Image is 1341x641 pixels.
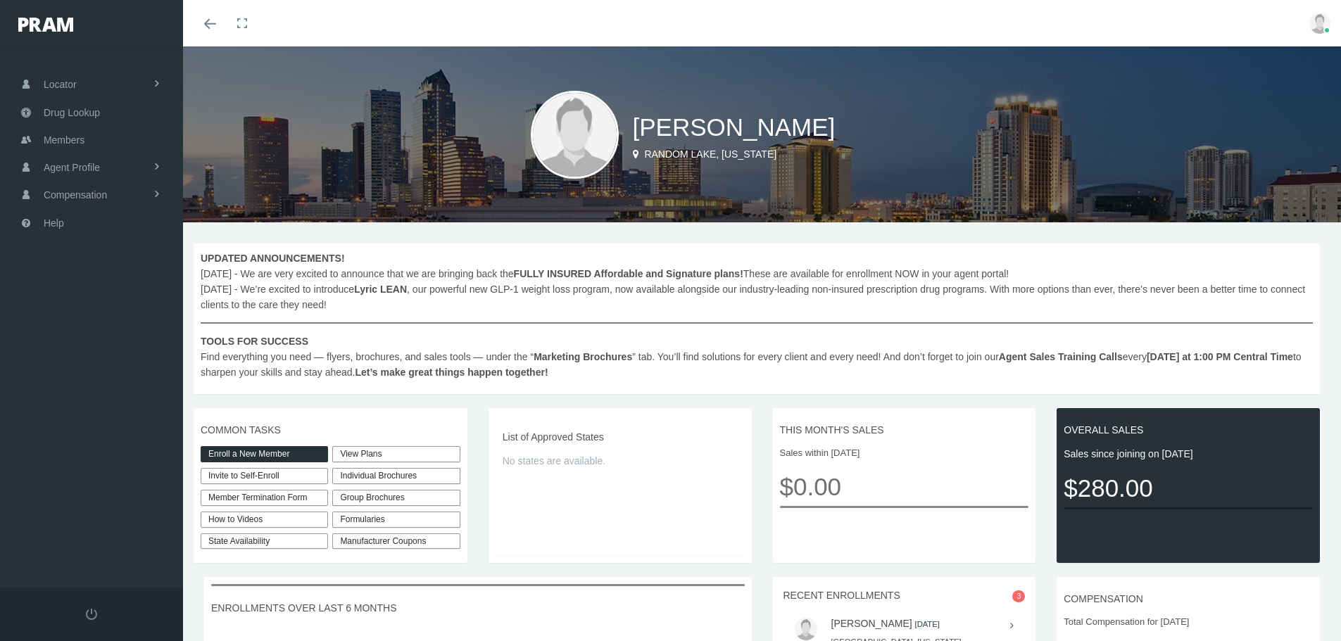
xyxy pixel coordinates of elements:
[201,468,328,484] a: Invite to Self-Enroll
[1064,591,1313,607] span: COMPENSATION
[44,127,84,153] span: Members
[503,429,738,445] span: List of Approved States
[999,351,1123,362] b: Agent Sales Training Calls
[534,351,632,362] b: Marketing Brochures
[1147,351,1293,362] b: [DATE] at 1:00 PM Central Time
[211,600,745,616] span: ENROLLMENTS OVER LAST 6 MONTHS
[201,336,308,347] b: TOOLS FOR SUCCESS
[633,113,836,141] span: [PERSON_NAME]
[1309,13,1330,34] img: user-placeholder.jpg
[201,422,460,438] span: COMMON TASKS
[44,71,77,98] span: Locator
[780,422,1029,438] span: THIS MONTH'S SALES
[201,250,1313,380] span: [DATE] - We are very excited to announce that we are bringing back the These are available for en...
[831,618,912,629] a: [PERSON_NAME]
[201,533,328,550] a: State Availability
[780,467,1029,506] span: $0.00
[503,453,738,469] span: No states are available.
[44,154,100,181] span: Agent Profile
[915,620,940,628] small: [DATE]
[332,512,460,528] div: Formularies
[18,18,73,32] img: PRAM_20_x_78.png
[44,210,64,236] span: Help
[201,490,328,506] a: Member Termination Form
[795,618,817,640] img: user-placeholder.jpg
[531,91,619,179] img: user-placeholder.jpg
[332,533,460,550] a: Manufacturer Coupons
[783,590,900,601] span: RECENT ENROLLMENTS
[514,268,743,279] b: FULLY INSURED Affordable and Signature plans!
[201,512,328,528] a: How to Videos
[1064,422,1313,438] span: OVERALL SALES
[201,253,345,264] b: UPDATED ANNOUNCEMENTS!
[44,99,100,126] span: Drug Lookup
[201,446,328,462] a: Enroll a New Member
[355,367,548,378] b: Let’s make great things happen together!
[1064,446,1313,462] span: Sales since joining on [DATE]
[1012,590,1025,602] span: 3
[332,490,460,506] div: Group Brochures
[332,446,460,462] a: View Plans
[332,468,460,484] div: Individual Brochures
[354,284,407,295] b: Lyric LEAN
[780,446,1029,460] span: Sales within [DATE]
[44,182,107,208] span: Compensation
[1064,615,1313,629] span: Total Compensation for [DATE]
[644,148,776,160] span: Random Lake, [US_STATE]
[1064,469,1313,507] span: $280.00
